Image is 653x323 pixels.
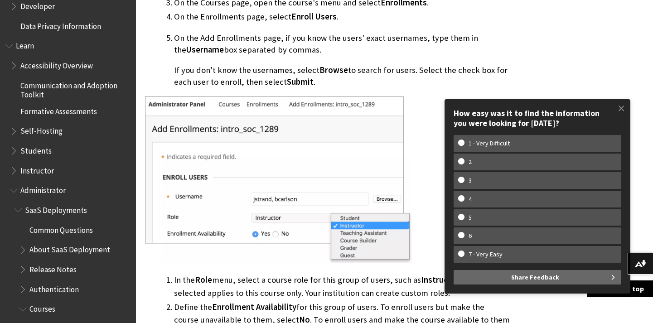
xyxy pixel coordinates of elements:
[458,177,482,184] w-span: 3
[29,262,77,274] span: Release Notes
[319,65,348,75] span: Browse
[174,10,510,23] li: On the Enrollments page, select .
[458,158,482,166] w-span: 2
[20,143,52,155] span: Students
[421,275,460,285] span: Instructor
[20,163,54,175] span: Instructor
[20,183,66,195] span: Administrator
[458,232,482,240] w-span: 6
[454,108,621,128] div: How easy was it to find the information you were looking for [DATE]?
[195,275,212,285] span: Role
[287,77,314,87] span: Submit
[20,104,97,116] span: Formative Assessments
[29,242,110,255] span: About SaaS Deployment
[16,39,34,51] span: Learn
[20,19,101,31] span: Data Privacy Information
[174,274,510,299] li: In the menu, select a course role for this group of users, such as . The role selected applies to...
[29,282,79,294] span: Authentication
[174,32,510,56] p: On the Add Enrollments page, if you know the users' exact usernames, type them in the box separat...
[174,64,510,88] p: If you don't know the usernames, select to search for users. Select the check box for each user t...
[212,302,296,312] span: Enrollment Availability
[20,124,63,136] span: Self-Hosting
[29,302,55,314] span: Courses
[458,214,482,222] w-span: 5
[291,11,337,22] span: Enroll Users
[29,222,93,235] span: Common Questions
[458,140,520,147] w-span: 1 - Very Difficult
[25,202,87,215] span: SaaS Deployments
[186,44,224,55] span: Username
[20,58,93,70] span: Accessibility Overview
[458,195,482,203] w-span: 4
[454,270,621,284] button: Share Feedback
[511,270,559,284] span: Share Feedback
[20,78,130,99] span: Communication and Adoption Toolkit
[458,251,513,258] w-span: 7 - Very Easy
